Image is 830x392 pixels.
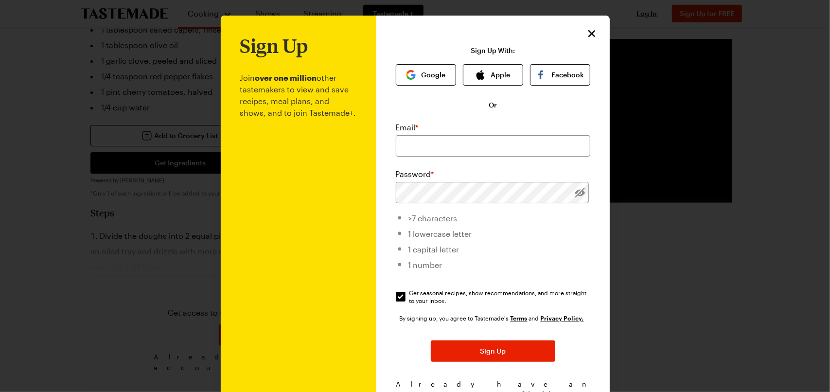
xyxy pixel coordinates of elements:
[471,47,515,54] p: Sign Up With:
[530,64,590,86] button: Facebook
[408,260,442,269] span: 1 number
[400,313,586,323] div: By signing up, you agree to Tastemade's and
[511,314,528,322] a: Tastemade Terms of Service
[396,292,406,302] input: Get seasonal recipes, show recommendations, and more straight to your inbox.
[396,168,434,180] label: Password
[431,340,555,362] button: Sign Up
[408,245,459,254] span: 1 capital letter
[463,64,523,86] button: Apple
[396,64,456,86] button: Google
[408,214,458,223] span: >7 characters
[489,100,497,110] span: Or
[480,346,506,356] span: Sign Up
[396,122,419,133] label: Email
[409,289,591,304] span: Get seasonal recipes, show recommendations, and more straight to your inbox.
[585,27,598,40] button: Close
[541,314,584,322] a: Tastemade Privacy Policy
[408,229,472,238] span: 1 lowercase letter
[240,35,308,56] h1: Sign Up
[255,73,317,82] b: over one million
